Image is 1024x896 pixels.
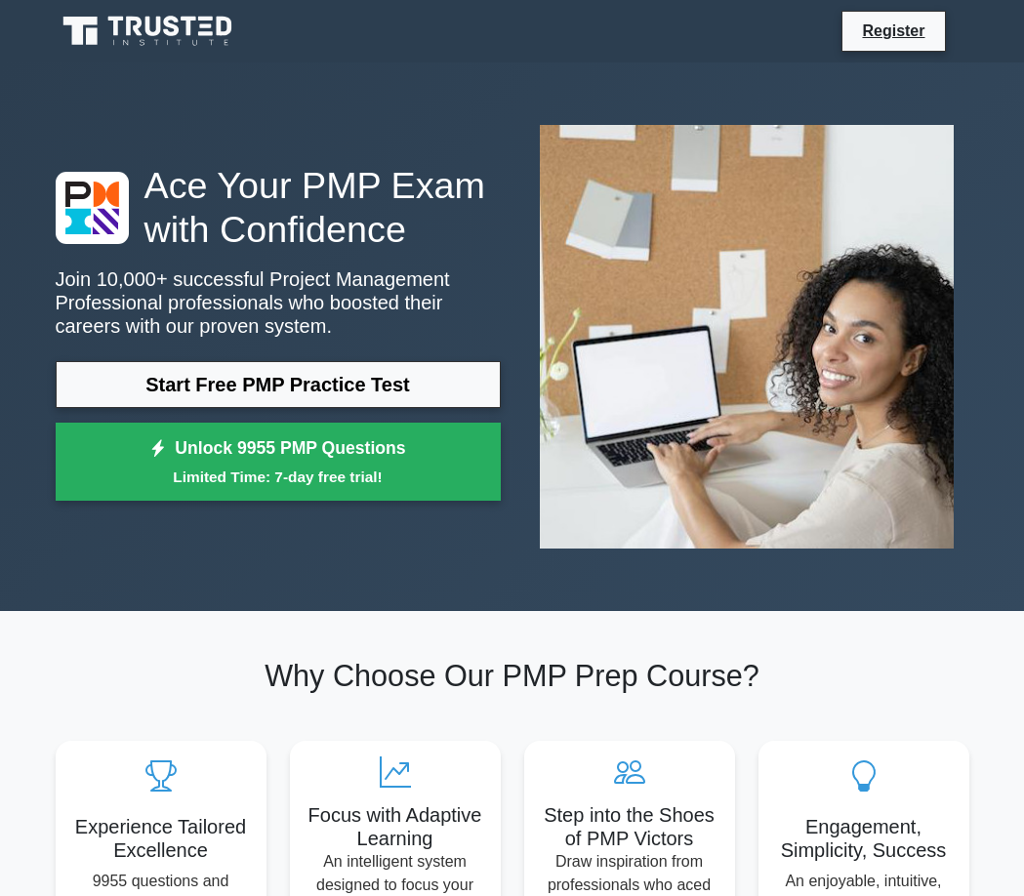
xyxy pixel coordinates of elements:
h5: Experience Tailored Excellence [71,815,251,862]
small: Limited Time: 7-day free trial! [80,466,476,488]
a: Unlock 9955 PMP QuestionsLimited Time: 7-day free trial! [56,423,501,501]
h5: Focus with Adaptive Learning [306,803,485,850]
p: Join 10,000+ successful Project Management Professional professionals who boosted their careers w... [56,267,501,338]
h1: Ace Your PMP Exam with Confidence [56,164,501,253]
a: Register [850,19,936,43]
h5: Step into the Shoes of PMP Victors [540,803,719,850]
a: Start Free PMP Practice Test [56,361,501,408]
h5: Engagement, Simplicity, Success [774,815,954,862]
h2: Why Choose Our PMP Prep Course? [56,658,969,694]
